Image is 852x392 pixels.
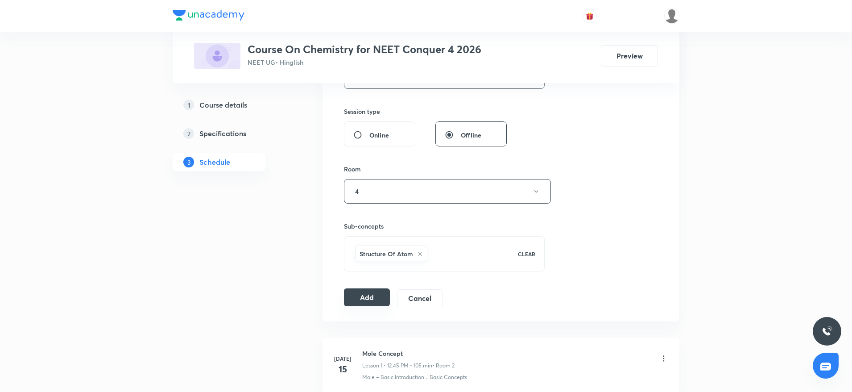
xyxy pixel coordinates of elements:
p: 3 [183,157,194,167]
a: 2Specifications [173,125,294,142]
p: 1 [183,100,194,110]
a: Company Logo [173,10,244,23]
p: CLEAR [518,250,535,258]
img: avatar [586,12,594,20]
h6: Mole Concept [362,349,455,358]
img: Shivank [664,8,679,24]
p: • Room 2 [432,362,455,370]
span: Offline [461,130,481,140]
button: Preview [601,45,658,67]
h3: Course On Chemistry for NEET Conquer 4 2026 [248,43,481,56]
button: 4 [344,179,551,204]
h6: Room [344,164,361,174]
h6: Sub-concepts [344,221,545,231]
img: 48EFD40A-D0B6-4139-A8C8-838BDED30FF9_plus.png [194,43,240,69]
p: 2 [183,128,194,139]
button: Cancel [397,289,443,307]
h6: Structure Of Atom [360,249,413,259]
span: Online [369,130,389,140]
img: Company Logo [173,10,244,21]
p: Mole – Basic Introduction [362,373,424,381]
h5: Specifications [199,128,246,139]
div: · [426,373,428,381]
img: ttu [822,326,832,337]
p: Lesson 1 • 12:45 PM • 105 min [362,362,432,370]
button: avatar [583,9,597,23]
p: NEET UG • Hinglish [248,58,481,67]
h5: Schedule [199,157,230,167]
p: Basic Concepts [430,373,467,381]
button: Add [344,288,390,306]
h4: 15 [334,363,352,376]
a: 1Course details [173,96,294,114]
h6: Session type [344,107,380,116]
h6: [DATE] [334,354,352,363]
h5: Course details [199,100,247,110]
